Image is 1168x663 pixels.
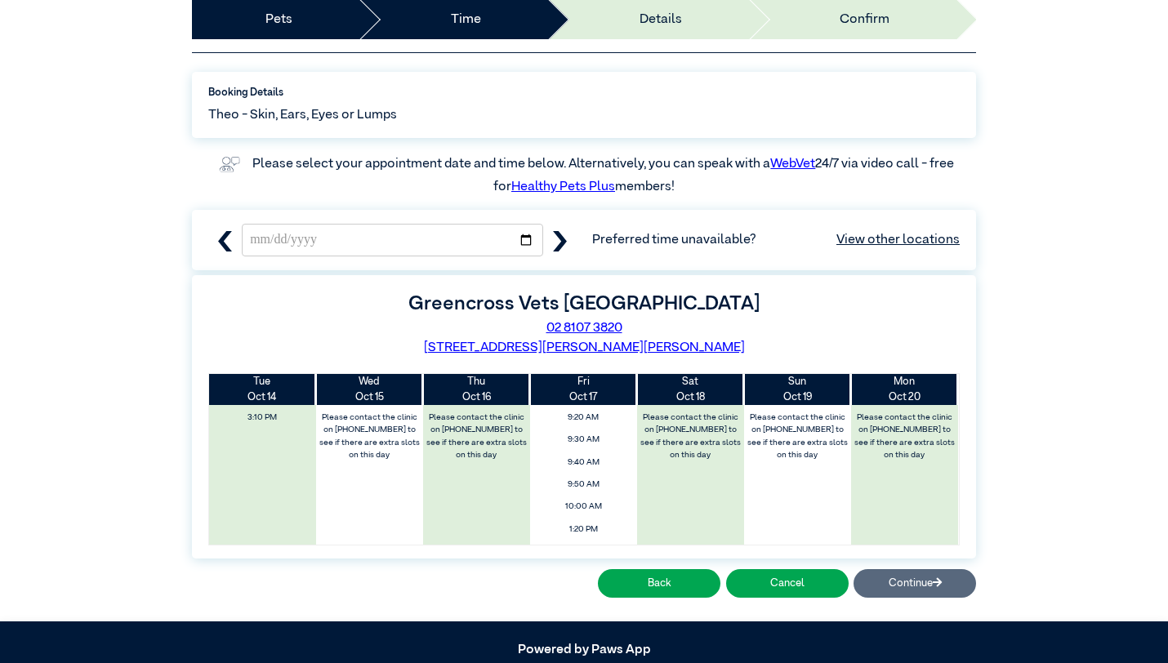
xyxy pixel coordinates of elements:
[546,322,622,335] a: 02 8107 3820
[511,180,615,194] a: Healthy Pets Plus
[534,520,632,539] span: 1:20 PM
[252,158,956,194] label: Please select your appointment date and time below. Alternatively, you can speak with a 24/7 via ...
[316,374,423,405] th: Oct 15
[638,408,742,465] label: Please contact the clinic on [PHONE_NUMBER] to see if there are extra slots on this day
[209,374,316,405] th: Oct 14
[534,497,632,516] span: 10:00 AM
[214,408,312,427] span: 3:10 PM
[637,374,744,405] th: Oct 18
[726,569,849,598] button: Cancel
[745,408,849,465] label: Please contact the clinic on [PHONE_NUMBER] to see if there are extra slots on this day
[265,10,292,29] a: Pets
[424,341,745,354] a: [STREET_ADDRESS][PERSON_NAME][PERSON_NAME]
[451,10,481,29] a: Time
[408,294,760,314] label: Greencross Vets [GEOGRAPHIC_DATA]
[423,374,530,405] th: Oct 16
[208,85,960,100] label: Booking Details
[214,151,245,177] img: vet
[534,430,632,449] span: 9:30 AM
[592,230,960,250] span: Preferred time unavailable?
[770,158,815,171] a: WebVet
[836,230,960,250] a: View other locations
[598,569,720,598] button: Back
[208,105,397,125] span: Theo - Skin, Ears, Eyes or Lumps
[744,374,851,405] th: Oct 19
[534,542,632,561] span: 1:30 PM
[534,453,632,472] span: 9:40 AM
[534,408,632,427] span: 9:20 AM
[534,475,632,494] span: 9:50 AM
[192,643,976,658] h5: Powered by Paws App
[851,374,958,405] th: Oct 20
[852,408,956,465] label: Please contact the clinic on [PHONE_NUMBER] to see if there are extra slots on this day
[425,408,529,465] label: Please contact the clinic on [PHONE_NUMBER] to see if there are extra slots on this day
[318,408,422,465] label: Please contact the clinic on [PHONE_NUMBER] to see if there are extra slots on this day
[530,374,637,405] th: Oct 17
